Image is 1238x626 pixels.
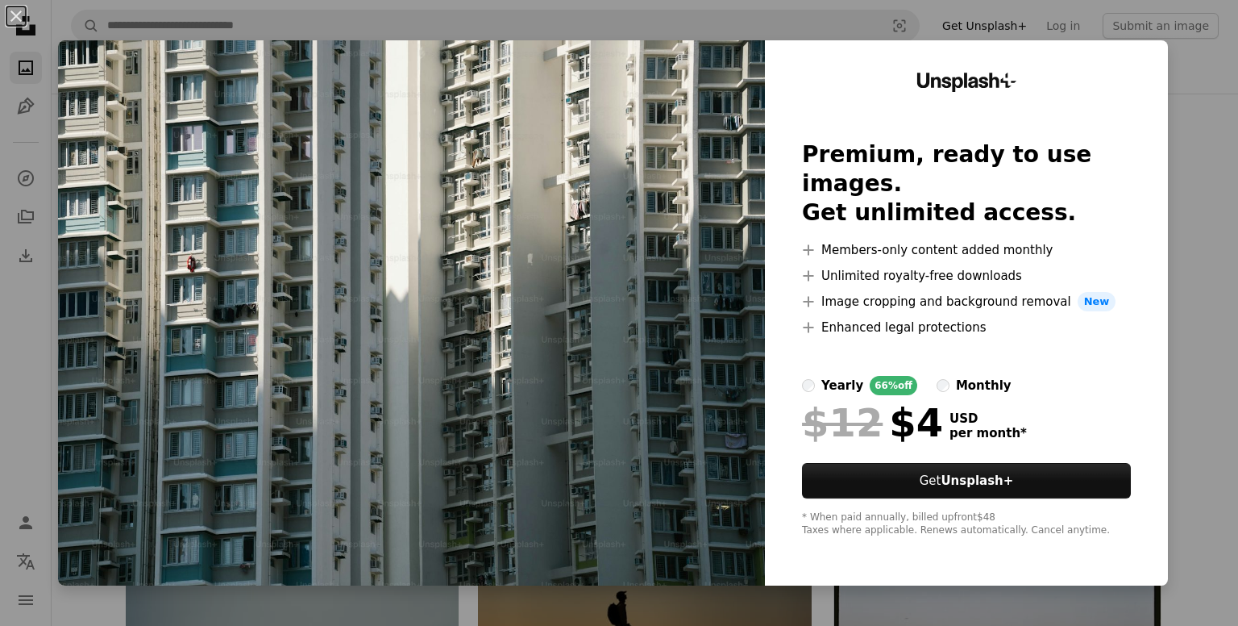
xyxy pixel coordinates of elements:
h2: Premium, ready to use images. Get unlimited access. [802,140,1131,227]
span: New [1078,292,1116,311]
button: GetUnsplash+ [802,463,1131,499]
li: Members-only content added monthly [802,240,1131,260]
span: per month * [949,426,1027,440]
li: Enhanced legal protections [802,318,1131,337]
li: Image cropping and background removal [802,292,1131,311]
input: monthly [937,379,949,392]
div: 66% off [870,376,917,395]
strong: Unsplash+ [941,474,1013,488]
li: Unlimited royalty-free downloads [802,266,1131,286]
input: yearly66%off [802,379,815,392]
span: USD [949,411,1027,426]
span: $12 [802,402,883,444]
div: * When paid annually, billed upfront $48 Taxes where applicable. Renews automatically. Cancel any... [802,511,1131,537]
div: $4 [802,402,943,444]
div: monthly [956,376,1012,395]
div: yearly [821,376,863,395]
